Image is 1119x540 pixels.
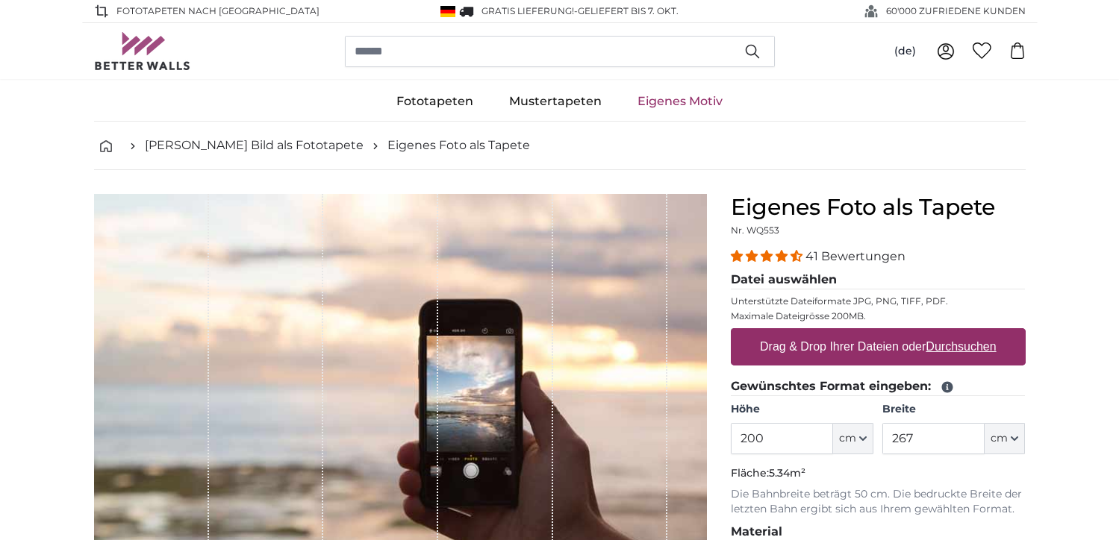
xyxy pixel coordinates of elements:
a: Fototapeten [378,82,491,121]
span: Fototapeten nach [GEOGRAPHIC_DATA] [116,4,320,18]
p: Fläche: [731,466,1026,481]
span: Geliefert bis 7. Okt. [578,5,679,16]
label: Breite [882,402,1025,417]
p: Unterstützte Dateiformate JPG, PNG, TIFF, PDF. [731,295,1026,307]
label: Drag & Drop Ihrer Dateien oder [754,332,1003,362]
a: Eigenes Foto als Tapete [387,136,530,154]
p: Die Bahnbreite beträgt 50 cm. Die bedruckte Breite der letzten Bahn ergibt sich aus Ihrem gewählt... [731,487,1026,517]
span: Nr. WQ553 [731,225,779,236]
h1: Eigenes Foto als Tapete [731,194,1026,221]
a: Eigenes Motiv [620,82,741,121]
span: GRATIS Lieferung! [481,5,574,16]
span: - [574,5,679,16]
span: cm [839,431,856,446]
span: cm [991,431,1008,446]
img: Betterwalls [94,32,191,70]
span: 60'000 ZUFRIEDENE KUNDEN [886,4,1026,18]
span: 41 Bewertungen [805,249,906,263]
span: 4.39 stars [731,249,805,263]
label: Höhe [731,402,873,417]
legend: Gewünschtes Format eingeben: [731,377,1026,396]
button: (de) [882,38,928,65]
span: 5.34m² [769,466,805,480]
nav: breadcrumbs [94,122,1026,170]
a: [PERSON_NAME] Bild als Fototapete [145,136,364,154]
a: Mustertapeten [491,82,620,121]
u: Durchsuchen [926,340,996,353]
legend: Datei auswählen [731,271,1026,289]
img: Deutschland [440,6,455,17]
button: cm [985,423,1025,454]
p: Maximale Dateigrösse 200MB. [731,310,1026,322]
button: cm [833,423,873,454]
